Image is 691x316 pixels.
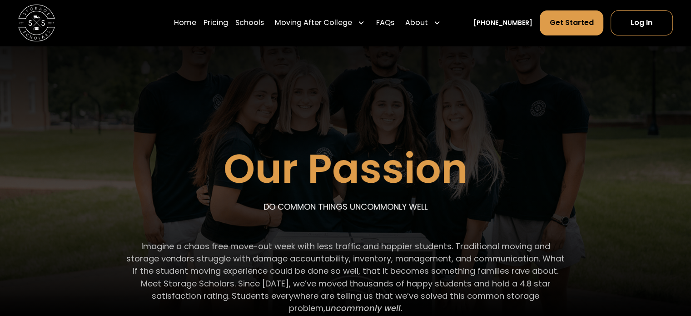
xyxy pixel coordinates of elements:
a: Get Started [540,10,603,35]
div: Moving After College [271,10,368,35]
a: Log In [611,10,673,35]
a: Home [174,10,196,35]
div: About [402,10,444,35]
a: FAQs [376,10,394,35]
a: Schools [235,10,264,35]
em: uncommonly well [325,302,401,314]
p: DO COMMON THINGS UNCOMMONLY WELL [263,201,428,213]
div: About [405,17,428,28]
a: Pricing [204,10,228,35]
div: Moving After College [275,17,352,28]
a: [PHONE_NUMBER] [473,18,532,28]
p: Imagine a chaos free move-out week with less traffic and happier students. Traditional moving and... [126,240,565,314]
h1: Our Passion [224,147,468,191]
img: Storage Scholars main logo [18,5,55,41]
